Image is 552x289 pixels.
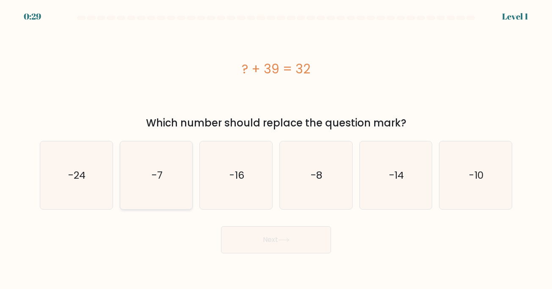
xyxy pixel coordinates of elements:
text: -16 [229,168,244,182]
text: -7 [152,168,163,182]
text: -10 [469,168,484,182]
button: Next [221,226,331,253]
div: 0:29 [24,10,41,23]
text: -24 [68,168,86,182]
div: Which number should replace the question mark? [45,115,507,131]
div: ? + 39 = 32 [40,59,512,79]
div: Level 1 [502,10,528,23]
text: -14 [389,168,404,182]
text: -8 [311,168,323,182]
